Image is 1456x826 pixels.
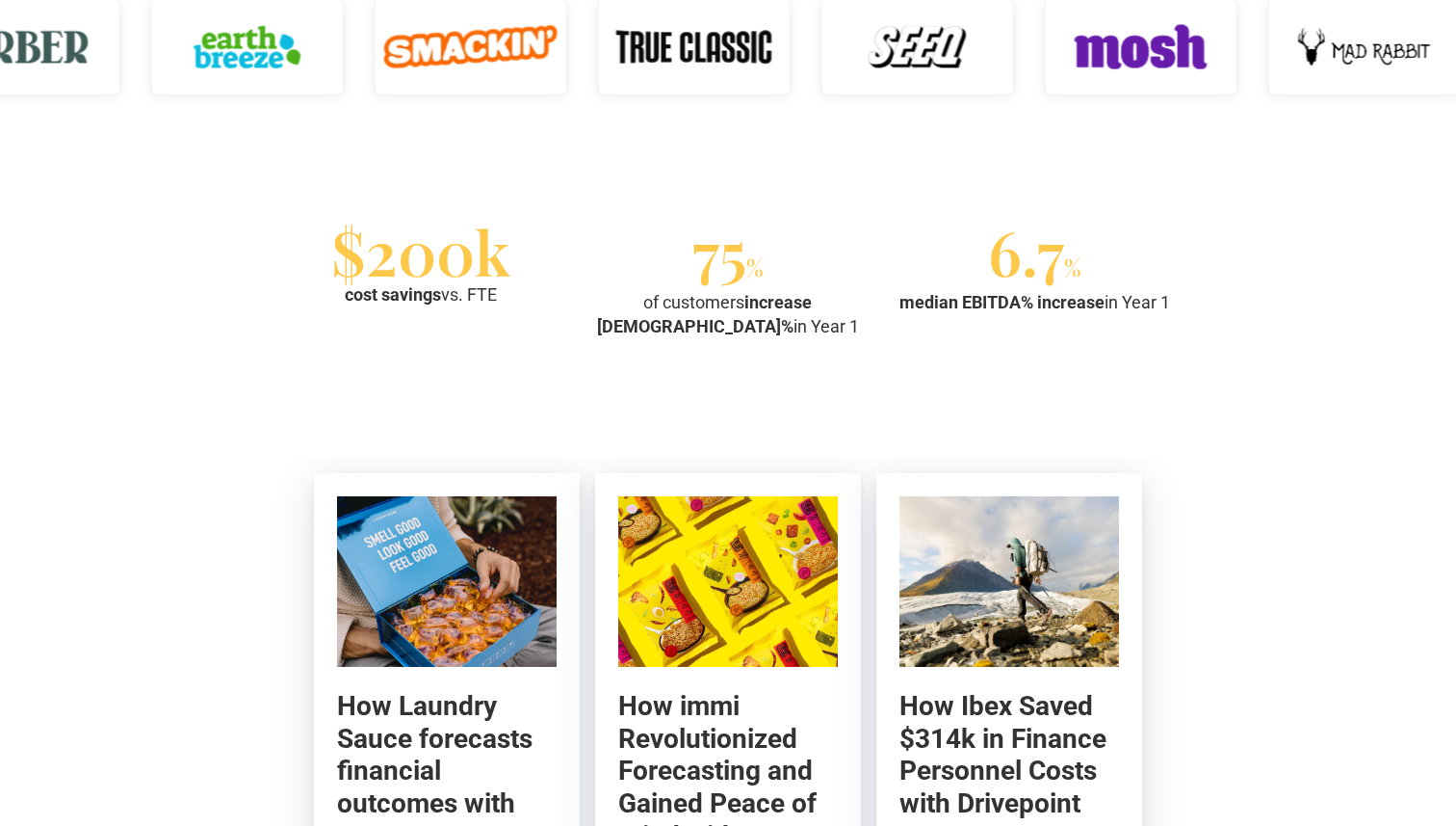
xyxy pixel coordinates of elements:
[692,210,746,292] span: 75
[899,292,1105,312] strong: median EBITDA% increase
[337,496,557,667] img: How Laundry Sauce forecasts financial outcomes with 98% accuracy using Drivepoint
[1064,252,1081,282] span: %
[345,284,441,305] strong: cost savings
[618,496,838,667] img: How immi Revolutionized Forecasting and Gained Peace of Mind with Drivepoint
[899,496,1119,667] img: How Ibex Saved $314k in Finance Personnel Costs with Drivepoint
[331,228,510,275] div: $200k
[899,690,1119,819] h5: How Ibex Saved $314k in Finance Personnel Costs with Drivepoint
[345,282,497,306] div: vs. FTE
[1360,733,1456,826] iframe: Chat Widget
[746,252,764,282] span: %
[988,210,1064,292] span: 6.7
[899,290,1170,314] div: in Year 1
[583,290,874,338] div: of customers in Year 1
